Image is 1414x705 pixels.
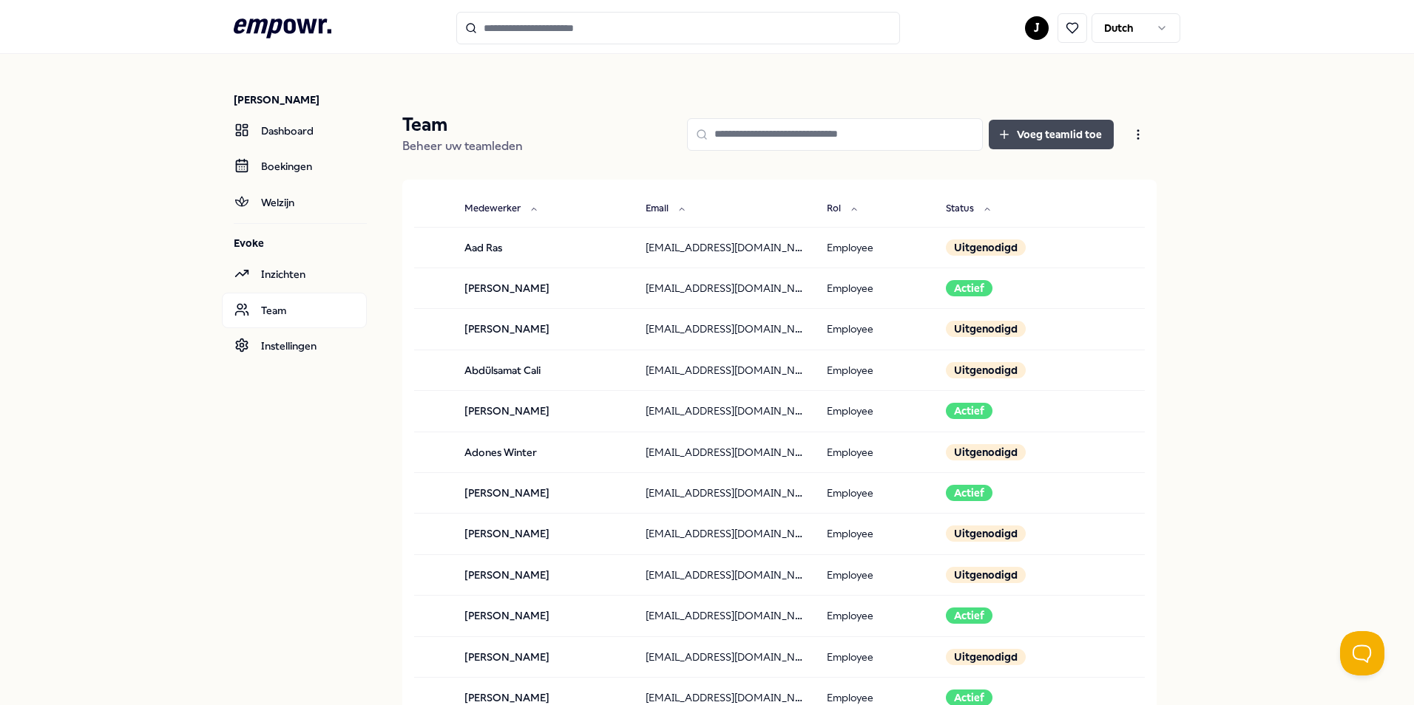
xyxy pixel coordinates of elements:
iframe: Help Scout Beacon - Open [1340,631,1384,675]
td: Aad Ras [453,227,634,268]
button: Voeg teamlid toe [989,120,1114,149]
td: [EMAIL_ADDRESS][DOMAIN_NAME] [634,432,815,472]
td: [PERSON_NAME] [453,309,634,350]
td: Employee [815,596,935,636]
div: Actief [946,280,992,296]
div: Uitgenodigd [946,239,1026,256]
td: [EMAIL_ADDRESS][DOMAIN_NAME] [634,391,815,432]
a: Inzichten [222,256,367,292]
td: [PERSON_NAME] [453,268,634,308]
div: Uitgenodigd [946,321,1026,337]
div: Uitgenodigd [946,567,1026,583]
div: Uitgenodigd [946,525,1026,542]
a: Welzijn [222,185,367,220]
td: [EMAIL_ADDRESS][DOMAIN_NAME] [634,472,815,513]
a: Instellingen [222,328,367,364]
td: [PERSON_NAME] [453,472,634,513]
span: Beheer uw teamleden [402,139,523,153]
td: [PERSON_NAME] [453,514,634,554]
td: Employee [815,554,935,595]
button: Rol [815,194,870,224]
div: Actief [946,403,992,419]
button: Email [634,194,698,224]
p: Evoke [234,236,367,251]
td: Employee [815,391,935,432]
p: Team [402,113,523,137]
td: Employee [815,472,935,513]
button: Open menu [1120,120,1157,149]
td: [EMAIL_ADDRESS][DOMAIN_NAME] [634,514,815,554]
td: [PERSON_NAME] [453,391,634,432]
td: Employee [815,268,935,308]
div: Actief [946,607,992,624]
td: [PERSON_NAME] [453,596,634,636]
a: Team [222,293,367,328]
td: [PERSON_NAME] [453,554,634,595]
td: [EMAIL_ADDRESS][DOMAIN_NAME] [634,227,815,268]
td: Employee [815,309,935,350]
a: Boekingen [222,149,367,184]
td: Employee [815,432,935,472]
td: [EMAIL_ADDRESS][DOMAIN_NAME] [634,309,815,350]
div: Actief [946,485,992,501]
p: [PERSON_NAME] [234,92,367,107]
div: Uitgenodigd [946,444,1026,460]
td: Employee [815,514,935,554]
div: Uitgenodigd [946,362,1026,378]
button: Status [934,194,1004,224]
td: [EMAIL_ADDRESS][DOMAIN_NAME] [634,268,815,308]
button: J [1025,16,1049,40]
td: Abdülsamat Cali [453,350,634,390]
td: [EMAIL_ADDRESS][DOMAIN_NAME] [634,554,815,595]
td: [EMAIL_ADDRESS][DOMAIN_NAME] [634,596,815,636]
td: Employee [815,350,935,390]
td: Adones Winter [453,432,634,472]
a: Dashboard [222,113,367,149]
input: Search for products, categories or subcategories [456,12,900,44]
td: Employee [815,227,935,268]
button: Medewerker [453,194,550,224]
td: [EMAIL_ADDRESS][DOMAIN_NAME] [634,350,815,390]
